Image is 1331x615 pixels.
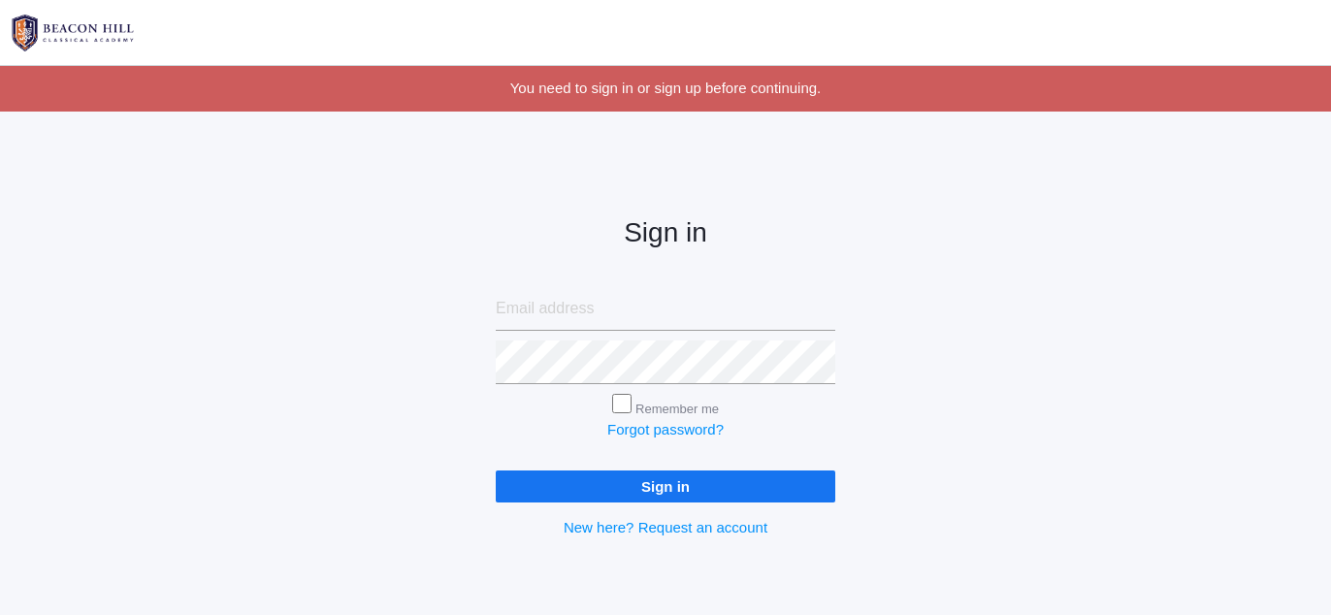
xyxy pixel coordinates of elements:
a: New here? Request an account [564,519,767,535]
h2: Sign in [496,218,835,248]
input: Sign in [496,470,835,502]
a: Forgot password? [607,421,724,437]
input: Email address [496,287,835,331]
label: Remember me [635,402,719,416]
